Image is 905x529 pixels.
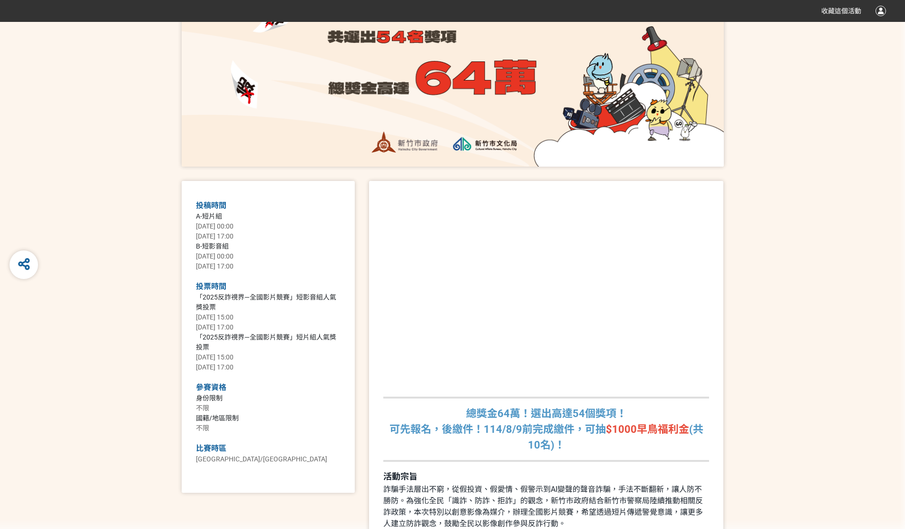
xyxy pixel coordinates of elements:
[196,424,209,432] span: 不限
[383,471,418,481] strong: 活動宗旨
[196,353,234,361] span: [DATE] 15:00
[383,206,709,389] iframe: IFrame Embed
[196,262,234,270] span: [DATE] 17:00
[528,423,703,451] strong: (共10名)！
[196,333,336,351] span: 「2025反詐視界—全國影片競賽」短片組人氣獎投票
[383,485,703,528] span: 詐騙手法層出不窮，從假投資、假愛情、假警示到AI變聲的聲音詐騙，手法不斷翻新，讓人防不勝防。為強化全民「識詐、防詐、拒詐」的觀念，新竹市政府結合新竹市警察局陸續推動相關反詐政策，本次特別以創意影...
[196,232,234,240] span: [DATE] 17:00
[196,282,226,291] span: 投票時間
[821,7,861,15] span: 收藏這個活動
[196,455,327,463] span: [GEOGRAPHIC_DATA]/[GEOGRAPHIC_DATA]
[196,383,226,392] span: 參賽資格
[196,212,222,220] span: A-短片組
[196,444,226,453] span: 比賽時區
[196,252,234,260] span: [DATE] 00:00
[196,323,234,331] span: [DATE] 17:00
[196,313,234,321] span: [DATE] 15:00
[606,423,689,435] strong: $1000早鳥福利金
[196,414,239,422] span: 國籍/地區限制
[196,394,223,402] span: 身份限制
[196,363,234,371] span: [DATE] 17:00
[389,423,606,435] strong: 可先報名，後繳件！114/8/9前完成繳件，可抽
[196,222,234,230] span: [DATE] 00:00
[196,201,226,210] span: 投稿時間
[196,242,229,250] span: B-短影音組
[196,404,209,412] span: 不限
[196,293,336,311] span: 「2025反詐視界—全國影片競賽」短影音組人氣獎投票
[466,408,627,419] strong: 總獎金64萬！選出高達54個獎項！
